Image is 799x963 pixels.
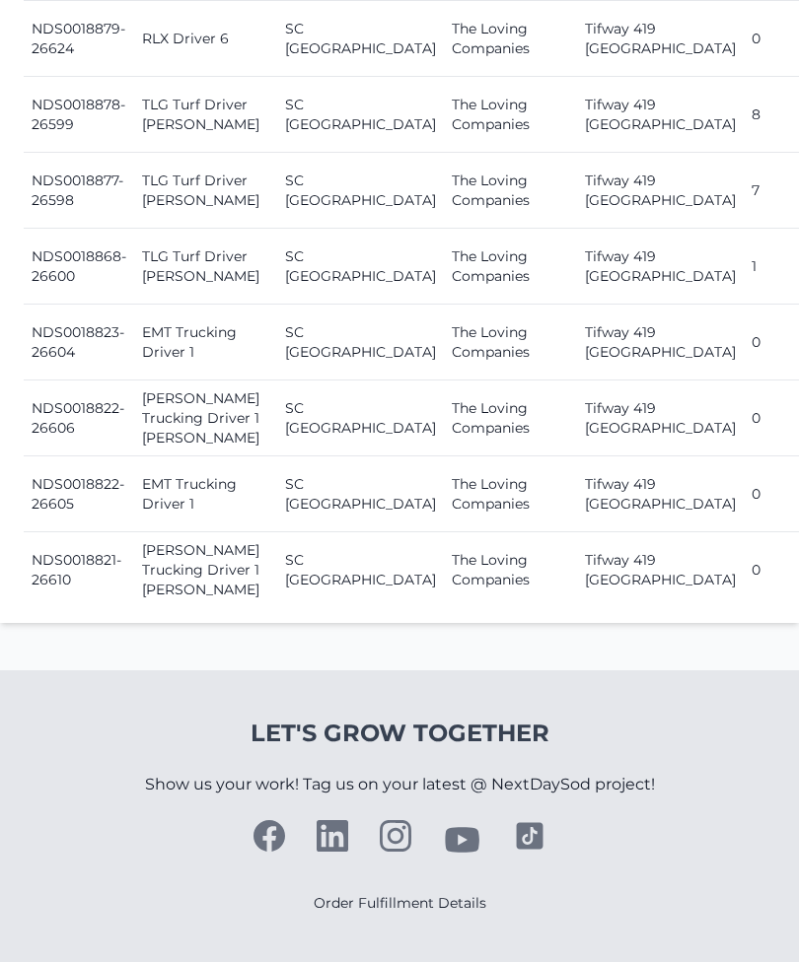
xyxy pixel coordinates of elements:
[277,381,444,457] td: SC [GEOGRAPHIC_DATA]
[145,719,655,750] h4: Let's Grow Together
[577,78,744,154] td: Tifway 419 [GEOGRAPHIC_DATA]
[577,2,744,78] td: Tifway 419 [GEOGRAPHIC_DATA]
[134,457,277,533] td: EMT Trucking Driver 1
[577,381,744,457] td: Tifway 419 [GEOGRAPHIC_DATA]
[24,154,134,230] td: NDS0018877-26598
[277,78,444,154] td: SC [GEOGRAPHIC_DATA]
[444,2,577,78] td: The Loving Companies
[277,2,444,78] td: SC [GEOGRAPHIC_DATA]
[577,154,744,230] td: Tifway 419 [GEOGRAPHIC_DATA]
[444,381,577,457] td: The Loving Companies
[277,306,444,381] td: SC [GEOGRAPHIC_DATA]
[444,306,577,381] td: The Loving Companies
[444,533,577,609] td: The Loving Companies
[577,533,744,609] td: Tifway 419 [GEOGRAPHIC_DATA]
[314,895,486,913] a: Order Fulfillment Details
[24,533,134,609] td: NDS0018821-26610
[24,78,134,154] td: NDS0018878-26599
[24,306,134,381] td: NDS0018823-26604
[134,381,277,457] td: [PERSON_NAME] Trucking Driver 1 [PERSON_NAME]
[444,154,577,230] td: The Loving Companies
[134,533,277,609] td: [PERSON_NAME] Trucking Driver 1 [PERSON_NAME]
[24,230,134,306] td: NDS0018868-26600
[24,2,134,78] td: NDS0018879-26624
[134,306,277,381] td: EMT Trucking Driver 1
[277,230,444,306] td: SC [GEOGRAPHIC_DATA]
[134,230,277,306] td: TLG Turf Driver [PERSON_NAME]
[24,457,134,533] td: NDS0018822-26605
[24,381,134,457] td: NDS0018822-26606
[444,457,577,533] td: The Loving Companies
[134,78,277,154] td: TLG Turf Driver [PERSON_NAME]
[134,2,277,78] td: RLX Driver 6
[577,457,744,533] td: Tifway 419 [GEOGRAPHIC_DATA]
[444,78,577,154] td: The Loving Companies
[277,457,444,533] td: SC [GEOGRAPHIC_DATA]
[277,154,444,230] td: SC [GEOGRAPHIC_DATA]
[145,750,655,821] p: Show us your work! Tag us on your latest @ NextDaySod project!
[277,533,444,609] td: SC [GEOGRAPHIC_DATA]
[577,306,744,381] td: Tifway 419 [GEOGRAPHIC_DATA]
[577,230,744,306] td: Tifway 419 [GEOGRAPHIC_DATA]
[444,230,577,306] td: The Loving Companies
[134,154,277,230] td: TLG Turf Driver [PERSON_NAME]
